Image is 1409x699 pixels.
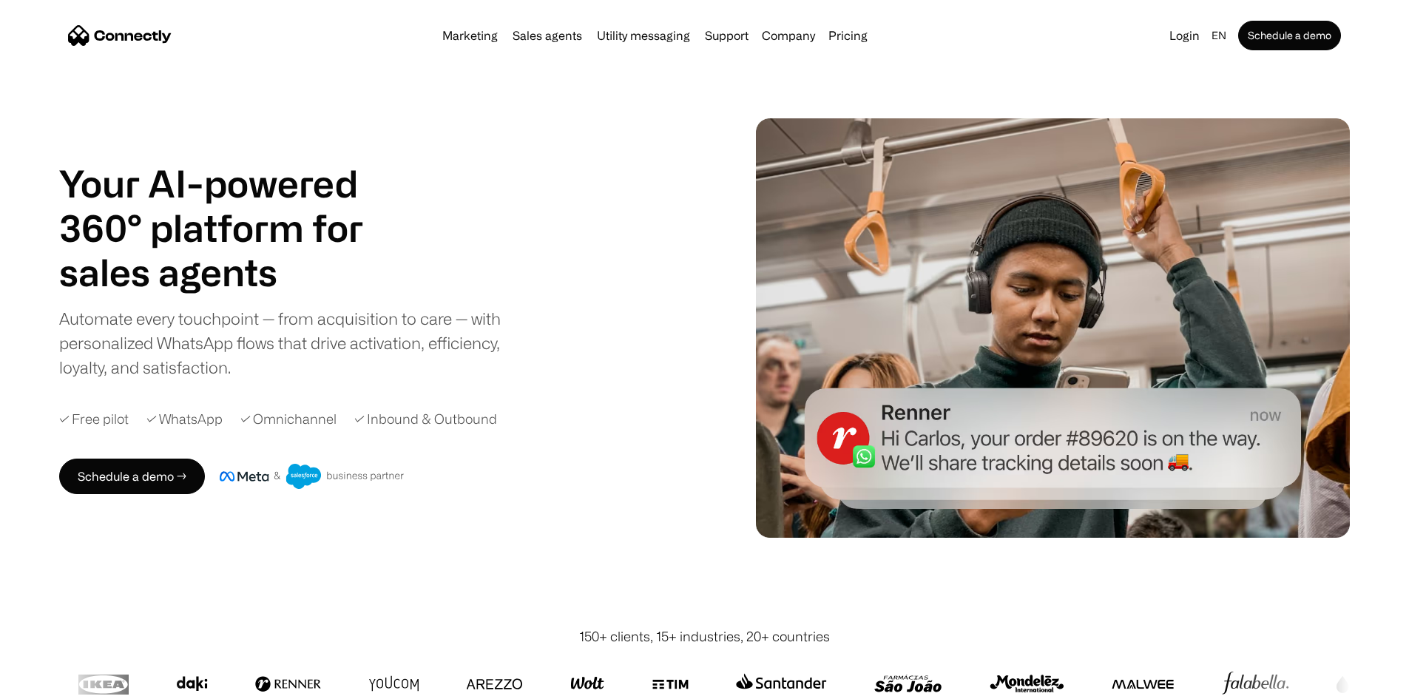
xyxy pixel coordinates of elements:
[507,30,588,41] a: Sales agents
[354,409,497,429] div: ✓ Inbound & Outbound
[59,250,399,294] div: carousel
[822,30,874,41] a: Pricing
[59,161,399,250] h1: Your AI-powered 360° platform for
[762,25,815,46] div: Company
[1163,25,1206,46] a: Login
[579,627,830,646] div: 150+ clients, 15+ industries, 20+ countries
[1238,21,1341,50] a: Schedule a demo
[591,30,696,41] a: Utility messaging
[757,25,820,46] div: Company
[699,30,754,41] a: Support
[220,464,405,489] img: Meta and Salesforce business partner badge.
[59,250,399,294] div: 1 of 4
[436,30,504,41] a: Marketing
[146,409,223,429] div: ✓ WhatsApp
[68,24,172,47] a: home
[1212,25,1226,46] div: en
[59,250,399,294] h1: sales agents
[240,409,337,429] div: ✓ Omnichannel
[59,459,205,494] a: Schedule a demo →
[59,306,525,379] div: Automate every touchpoint — from acquisition to care — with personalized WhatsApp flows that driv...
[59,409,129,429] div: ✓ Free pilot
[1206,25,1235,46] div: en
